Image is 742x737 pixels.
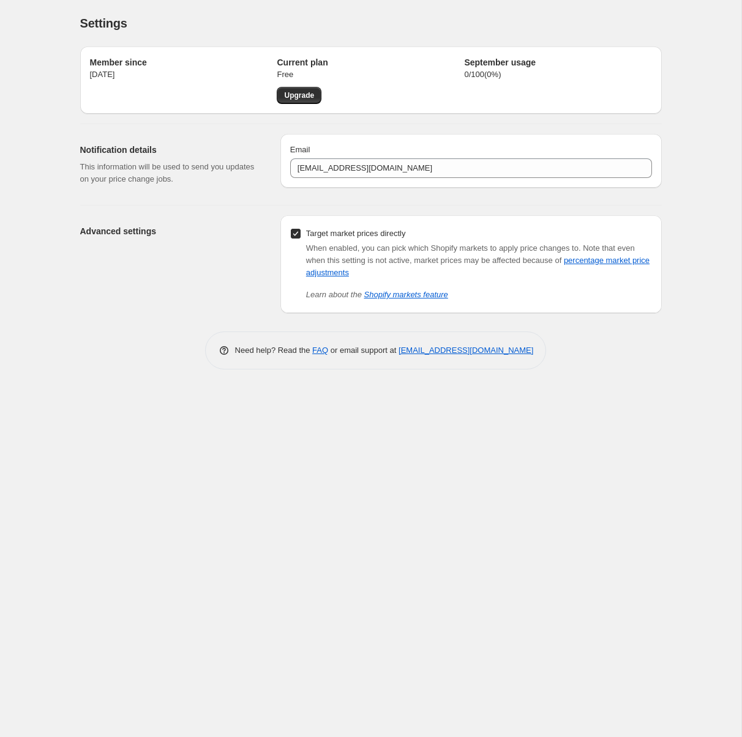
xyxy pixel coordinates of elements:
[306,243,581,253] span: When enabled, you can pick which Shopify markets to apply price changes to.
[90,69,277,81] p: [DATE]
[306,229,406,238] span: Target market prices directly
[277,87,321,104] a: Upgrade
[306,243,650,277] span: Note that even when this setting is not active, market prices may be affected because of
[277,69,464,81] p: Free
[90,56,277,69] h2: Member since
[80,225,261,237] h2: Advanced settings
[399,346,533,355] a: [EMAIL_ADDRESS][DOMAIN_NAME]
[464,69,651,81] p: 0 / 100 ( 0 %)
[80,161,261,185] p: This information will be used to send you updates on your price change jobs.
[80,144,261,156] h2: Notification details
[464,56,651,69] h2: September usage
[364,290,448,299] a: Shopify markets feature
[312,346,328,355] a: FAQ
[328,346,399,355] span: or email support at
[80,17,127,30] span: Settings
[284,91,314,100] span: Upgrade
[235,346,313,355] span: Need help? Read the
[290,145,310,154] span: Email
[306,290,448,299] i: Learn about the
[277,56,464,69] h2: Current plan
